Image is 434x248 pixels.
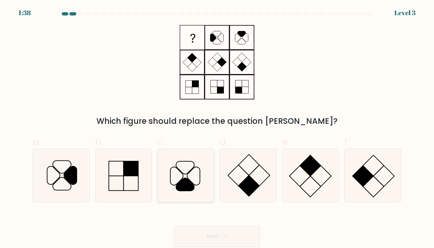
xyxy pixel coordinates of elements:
span: c. [157,135,164,148]
div: Which figure should replace the question [PERSON_NAME]? [37,115,397,127]
span: d. [220,135,228,148]
span: e. [282,135,289,148]
div: 1:38 [18,8,31,18]
span: a. [33,135,41,148]
span: b. [95,135,103,148]
span: f. [344,135,349,148]
div: Level 3 [394,8,416,18]
button: Next [174,226,260,247]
